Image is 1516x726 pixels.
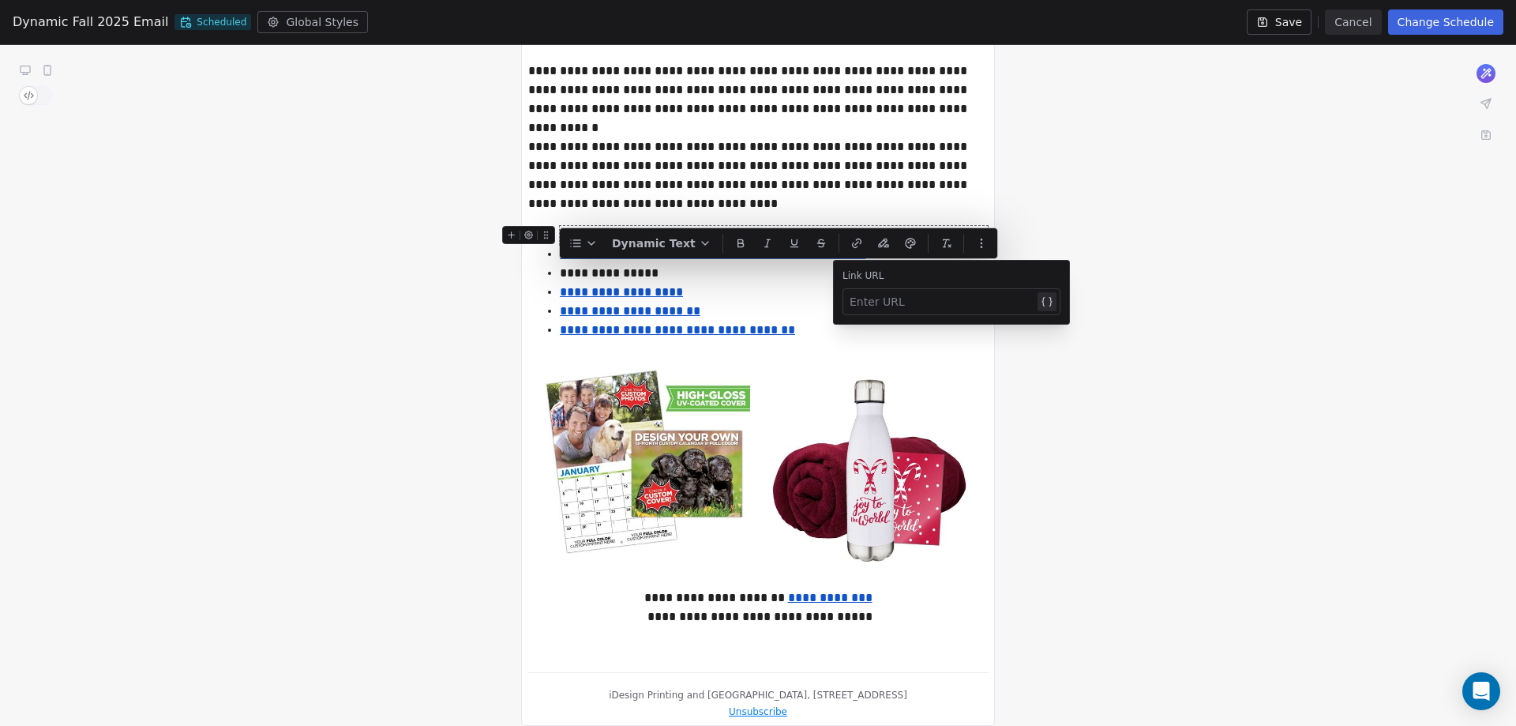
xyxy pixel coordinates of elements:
button: Save [1247,9,1311,35]
span: Scheduled [174,14,251,30]
div: Link URL [842,269,1060,282]
button: Cancel [1325,9,1381,35]
button: Dynamic Text [606,231,718,255]
button: Global Styles [257,11,368,33]
span: Dynamic Fall 2025 Email [13,13,168,32]
button: Change Schedule [1388,9,1503,35]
